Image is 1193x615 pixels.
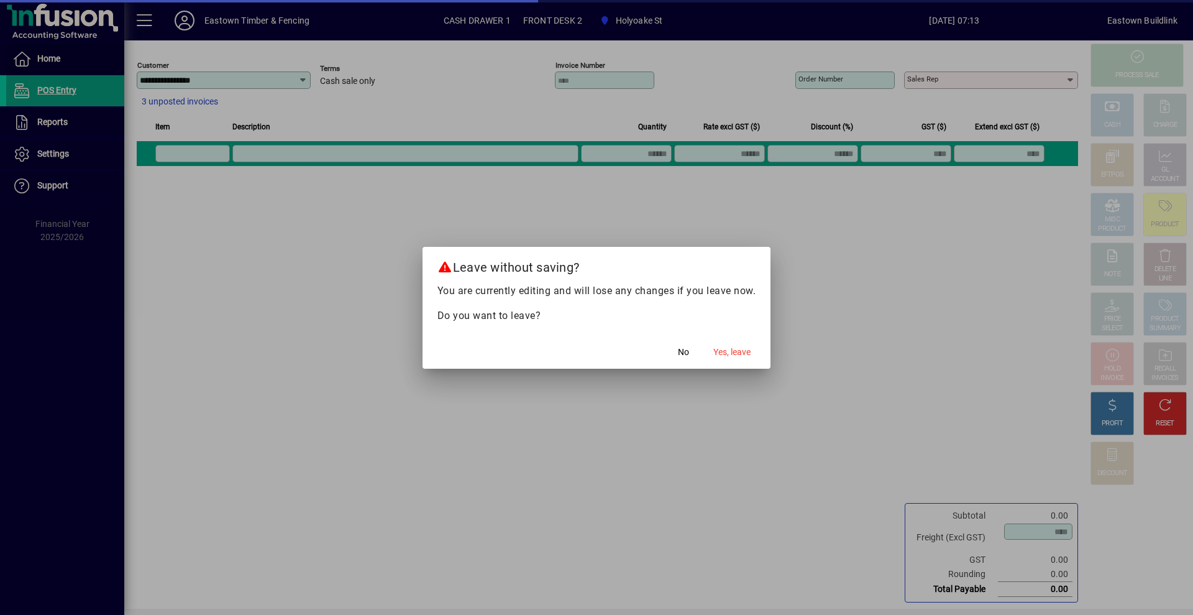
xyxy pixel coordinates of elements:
h2: Leave without saving? [423,247,771,283]
span: No [678,346,689,359]
p: You are currently editing and will lose any changes if you leave now. [437,284,756,298]
p: Do you want to leave? [437,308,756,323]
span: Yes, leave [713,346,751,359]
button: No [664,341,703,364]
button: Yes, leave [708,341,756,364]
